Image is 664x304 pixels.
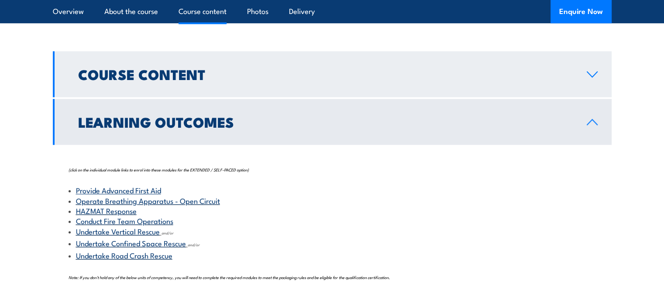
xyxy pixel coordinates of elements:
a: HAZMAT Response [76,205,137,216]
span: and/or [162,230,173,235]
span: Note: If you don't hold any of the below units of competency, you will need to complete the requi... [69,274,390,280]
h2: Course Content [78,68,573,80]
span: and/or [188,242,200,247]
a: Undertake Road Crash Rescue [76,250,172,260]
a: Undertake Confined Space Rescue [76,238,186,248]
a: Learning Outcomes [53,99,612,145]
a: Undertake Vertical Rescue [76,226,160,236]
a: Conduct Fire Team Operations [76,215,173,226]
span: (click on the individual module links to enrol into these modules for the EXTENDED / SELF-PACED o... [69,167,249,172]
a: Course Content [53,51,612,97]
a: Provide Advanced First Aid [76,185,161,195]
a: Operate Breathing Apparatus - Open Circuit [76,195,220,206]
h2: Learning Outcomes [78,115,573,128]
